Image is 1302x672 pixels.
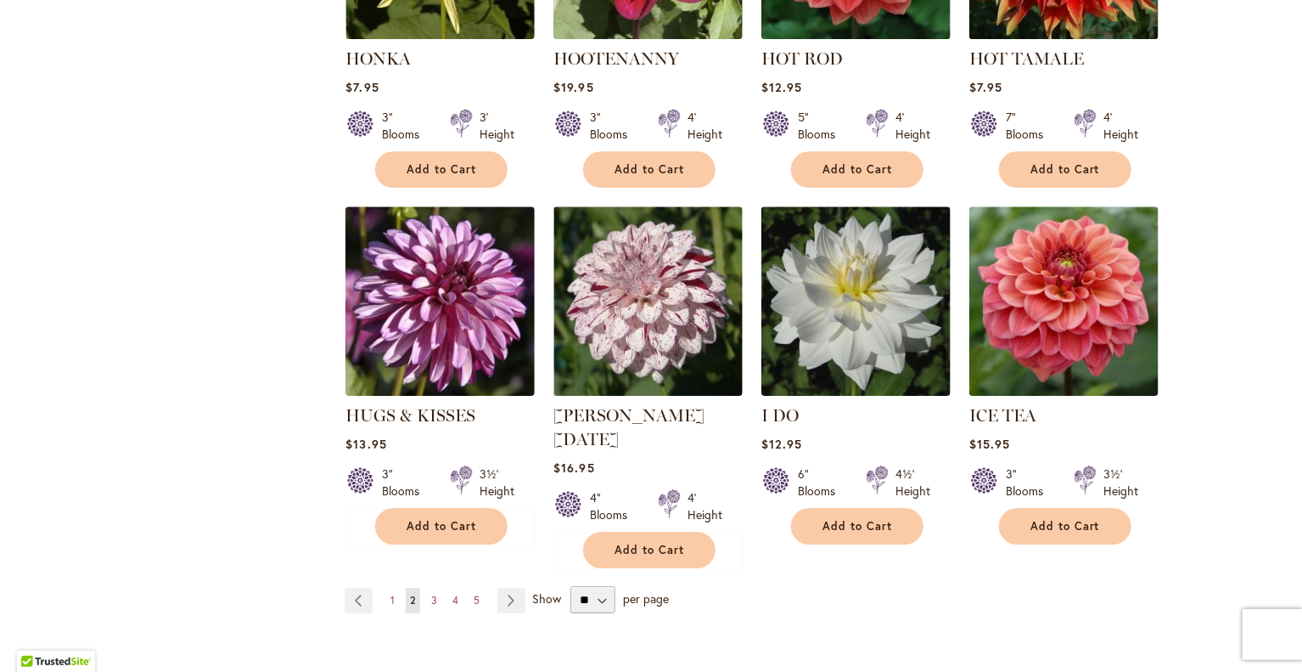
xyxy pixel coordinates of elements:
button: Add to Cart [583,151,716,188]
img: HUGS & KISSES [345,206,535,396]
img: I DO [761,206,951,396]
span: 2 [410,594,416,607]
span: $16.95 [553,460,594,476]
div: 3" Blooms [590,109,637,143]
span: $12.95 [761,79,802,95]
span: 5 [474,594,480,607]
span: Add to Cart [822,519,892,534]
span: 1 [390,594,395,607]
img: ICE TEA [969,206,1159,396]
a: HOT ROD [761,48,843,69]
span: 4 [452,594,458,607]
div: 3½' Height [480,466,514,500]
span: Add to Cart [407,519,476,534]
a: I DO [761,383,951,399]
span: Add to Cart [1030,162,1100,177]
span: per page [623,590,669,607]
button: Add to Cart [791,151,923,188]
a: 1 [386,588,399,613]
span: Add to Cart [407,162,476,177]
a: HOT ROD [761,26,951,42]
button: Add to Cart [999,151,1131,188]
span: Add to Cart [615,543,684,557]
div: 3" Blooms [382,466,429,500]
div: 3½' Height [1103,466,1138,500]
div: 5" Blooms [798,109,845,143]
button: Add to Cart [375,151,508,188]
div: 3" Blooms [1006,466,1053,500]
button: Add to Cart [375,508,508,545]
a: 4 [448,588,463,613]
span: $12.95 [761,436,802,452]
button: Add to Cart [999,508,1131,545]
span: $7.95 [345,79,379,95]
span: Add to Cart [822,162,892,177]
a: Hot Tamale [969,26,1159,42]
a: 5 [469,588,484,613]
div: 4' Height [687,489,722,523]
a: HULIN'S CARNIVAL [553,383,743,399]
div: 4' Height [1103,109,1138,143]
span: $15.95 [969,436,1010,452]
a: [PERSON_NAME] [DATE] [553,405,704,449]
a: HONKA [345,48,411,69]
div: 4" Blooms [590,489,637,523]
button: Add to Cart [791,508,923,545]
a: ICE TEA [969,383,1159,399]
a: HUGS & KISSES [345,405,475,426]
span: Add to Cart [1030,519,1100,534]
div: 3" Blooms [382,109,429,143]
div: 3' Height [480,109,514,143]
a: I DO [761,405,799,426]
img: HULIN'S CARNIVAL [553,206,743,396]
div: 7" Blooms [1006,109,1053,143]
span: $7.95 [969,79,1002,95]
a: HOOTENANNY [553,26,743,42]
a: HONKA [345,26,535,42]
a: HOT TAMALE [969,48,1084,69]
span: $19.95 [553,79,593,95]
iframe: Launch Accessibility Center [13,612,60,659]
a: HOOTENANNY [553,48,679,69]
span: 3 [431,594,437,607]
span: Add to Cart [615,162,684,177]
span: Show [532,590,561,607]
button: Add to Cart [583,532,716,568]
div: 4' Height [687,109,722,143]
a: 3 [427,588,441,613]
span: $13.95 [345,436,386,452]
div: 6" Blooms [798,466,845,500]
a: HUGS & KISSES [345,383,535,399]
a: ICE TEA [969,405,1036,426]
div: 4½' Height [895,466,930,500]
div: 4' Height [895,109,930,143]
